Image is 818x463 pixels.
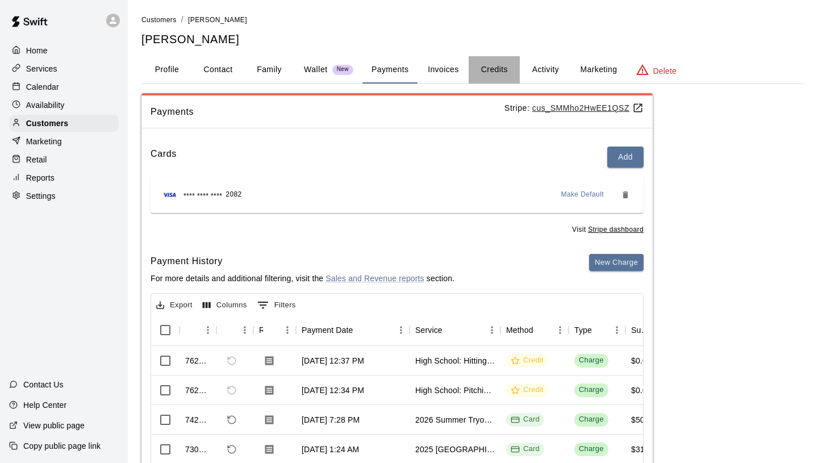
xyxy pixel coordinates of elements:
div: Credit [511,355,544,366]
div: 762125 [185,355,211,366]
button: New Charge [589,254,644,272]
div: $50.00 [631,414,656,426]
button: Sort [533,322,549,338]
span: [PERSON_NAME] [188,16,247,24]
span: 2082 [226,189,241,201]
button: Sort [592,322,608,338]
div: Charge [579,355,604,366]
a: Stripe dashboard [588,226,644,233]
button: Menu [393,322,410,339]
a: Services [9,60,119,77]
div: Service [410,314,500,346]
span: Refund payment [222,410,241,429]
p: Reports [26,172,55,183]
button: Sort [263,322,279,338]
button: Download Receipt [259,351,279,371]
p: Retail [26,154,47,165]
nav: breadcrumb [141,14,804,26]
div: Service [415,314,443,346]
div: Method [500,314,569,346]
img: Credit card brand logo [160,189,180,201]
button: Invoices [418,56,469,84]
button: Family [244,56,295,84]
p: Wallet [304,64,328,76]
a: Home [9,42,119,59]
p: Availability [26,99,65,111]
div: Reports [9,169,119,186]
p: Home [26,45,48,56]
div: Charge [579,385,604,395]
div: Credit [511,385,544,395]
a: cus_SMMho2HwEE1QSZ [532,103,644,112]
span: Refund payment [222,440,241,459]
p: View public page [23,420,85,431]
button: Sort [443,322,458,338]
button: Sort [185,322,201,338]
button: Menu [236,322,253,339]
button: Make Default [557,186,609,204]
div: 742153 [185,414,211,426]
button: Select columns [200,297,250,314]
a: Customers [9,115,119,132]
div: High School: Hitting (Ages 14U-18U) [415,355,495,366]
div: Refund [216,314,253,346]
span: Refund payment [222,381,241,400]
div: Calendar [9,78,119,95]
button: Sort [353,322,369,338]
span: Make Default [561,189,604,201]
div: 730126 [185,444,211,455]
a: Settings [9,187,119,205]
p: Contact Us [23,379,64,390]
p: Services [26,63,57,74]
div: Method [506,314,533,346]
button: Export [153,297,195,314]
span: Payments [151,105,504,119]
div: Payment Date [296,314,410,346]
div: Aug 18, 2025, 12:37 PM [302,355,364,366]
button: Menu [199,322,216,339]
div: Aug 18, 2025, 12:34 PM [302,385,364,396]
button: Marketing [571,56,626,84]
div: 762117 [185,385,211,396]
span: Visit [572,224,644,236]
button: Payments [362,56,418,84]
span: Customers [141,16,177,24]
div: Payment Date [302,314,353,346]
a: Sales and Revenue reports [325,274,424,283]
button: Show filters [254,296,299,314]
span: Refund payment [222,351,241,370]
button: Add [607,147,644,168]
p: Settings [26,190,56,202]
div: Subtotal [631,314,649,346]
div: $0.00 [631,385,652,396]
a: Customers [141,15,177,24]
button: Download Receipt [259,410,279,430]
div: Aug 1, 2025, 1:24 AM [302,444,359,455]
div: $316.66 [631,444,661,455]
p: Marketing [26,136,62,147]
button: Sort [222,322,238,338]
p: Help Center [23,399,66,411]
div: Receipt [253,314,296,346]
button: Credits [469,56,520,84]
span: New [332,66,353,73]
div: High School: Pitching (Ages 14U-18U) [415,385,495,396]
h6: Cards [151,147,177,168]
div: Retail [9,151,119,168]
div: Charge [579,444,604,454]
button: Remove [616,186,635,204]
button: Profile [141,56,193,84]
p: Delete [653,65,677,77]
div: $0.00 [631,355,652,366]
button: Download Receipt [259,439,279,460]
button: Menu [608,322,625,339]
p: Customers [26,118,68,129]
button: Download Receipt [259,380,279,401]
div: Aug 6, 2025, 7:28 PM [302,414,360,426]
